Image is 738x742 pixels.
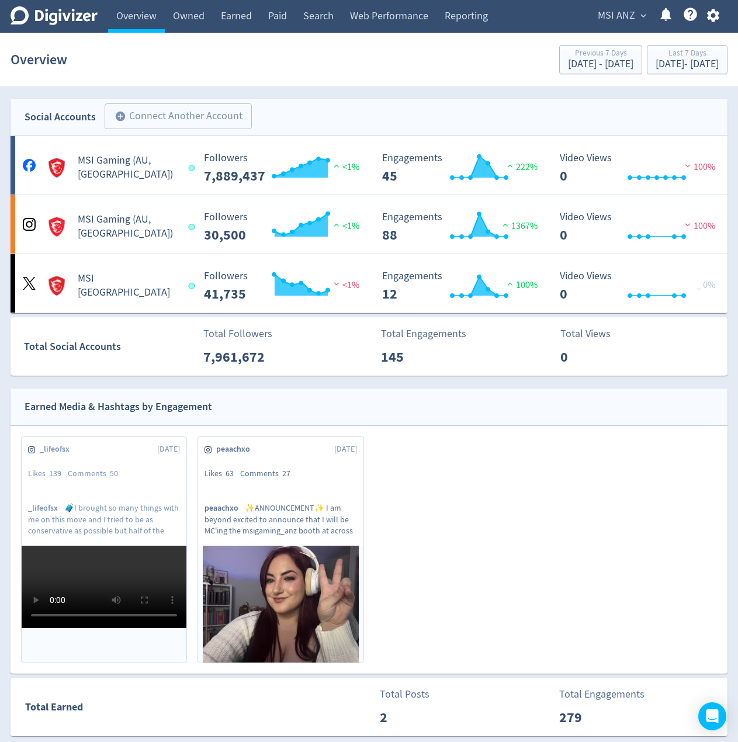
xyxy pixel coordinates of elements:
[559,686,645,702] p: Total Engagements
[28,502,64,514] span: _lifeofsx
[68,468,124,480] div: Comments
[11,195,727,254] a: MSI Gaming (AU, NZ) undefinedMSI Gaming (AU, [GEOGRAPHIC_DATA]) Followers --- Followers 30,500 <1...
[380,686,447,702] p: Total Posts
[331,279,359,291] span: <1%
[205,468,240,480] div: Likes
[25,398,212,415] div: Earned Media & Hashtags by Engagement
[22,437,186,663] a: _lifeofsx[DATE]Likes139Comments50_lifeofsx🧳I brought so many things with me on this move and I tr...
[638,11,649,21] span: expand_more
[334,443,357,455] span: [DATE]
[331,279,342,288] img: negative-performance.svg
[504,161,538,173] span: 222%
[331,220,342,229] img: positive-performance.svg
[205,502,245,514] span: peaachxo
[45,215,68,238] img: MSI Gaming (AU, NZ) undefined
[11,136,727,195] a: MSI Gaming (AU, NZ) undefinedMSI Gaming (AU, [GEOGRAPHIC_DATA]) Followers --- Followers 7,889,437...
[24,338,195,355] div: Total Social Accounts
[381,346,448,367] p: 145
[11,699,369,716] div: Total Earned
[560,346,628,367] p: 0
[45,156,68,179] img: MSI Gaming (AU, NZ) undefined
[188,224,198,230] span: Data last synced: 6 Oct 2025, 8:02pm (AEDT)
[240,468,297,480] div: Comments
[559,707,626,728] p: 279
[598,6,635,25] span: MSI ANZ
[656,49,719,59] div: Last 7 Days
[205,502,356,535] p: ✨ANNOUNCEMENT✨ I am beyond excited to announce that I will be MC'ing the msigaming_anz booth at a...
[78,272,178,300] h5: MSI [GEOGRAPHIC_DATA]
[78,213,178,241] h5: MSI Gaming (AU, [GEOGRAPHIC_DATA])
[682,220,694,229] img: negative-performance.svg
[682,220,715,232] span: 100%
[40,443,76,455] span: _lifeofsx
[198,211,373,242] svg: Followers ---
[105,103,252,129] button: Connect Another Account
[554,211,729,242] svg: Video Views 0
[226,468,234,479] span: 63
[49,468,61,479] span: 139
[28,468,68,480] div: Likes
[682,161,715,173] span: 100%
[560,326,628,342] p: Total Views
[568,59,633,70] div: [DATE] - [DATE]
[282,468,290,479] span: 27
[157,443,180,455] span: [DATE]
[11,254,727,313] a: MSI Australia undefinedMSI [GEOGRAPHIC_DATA] Followers --- Followers 41,735 <1% Engagements 12 En...
[500,220,538,232] span: 1367%
[554,271,729,301] svg: Video Views 0
[656,59,719,70] div: [DATE] - [DATE]
[45,274,68,297] img: MSI Australia undefined
[216,443,257,455] span: peaachxo
[11,678,727,736] a: Total EarnedTotal Posts2Total Engagements279
[504,279,538,291] span: 100%
[568,49,633,59] div: Previous 7 Days
[188,283,198,289] span: Data last synced: 6 Oct 2025, 7:02pm (AEDT)
[28,502,180,535] p: 🧳I brought so many things with me on this move and I tried to be as conservative as possible but ...
[698,702,726,730] div: Open Intercom Messenger
[376,211,552,242] svg: Engagements 88
[110,468,118,479] span: 50
[331,220,359,232] span: <1%
[198,271,373,301] svg: Followers ---
[647,45,727,74] button: Last 7 Days[DATE]- [DATE]
[11,41,67,78] h1: Overview
[380,707,447,728] p: 2
[198,437,363,663] a: peaachxo[DATE]Likes63Comments27peaachxo✨ANNOUNCEMENT✨ I am beyond excited to announce that I will...
[331,161,342,170] img: positive-performance.svg
[331,161,359,173] span: <1%
[25,109,96,126] div: Social Accounts
[504,279,516,288] img: positive-performance.svg
[381,326,466,342] p: Total Engagements
[203,346,271,367] p: 7,961,672
[554,152,729,183] svg: Video Views 0
[594,6,649,25] button: MSI ANZ
[376,152,552,183] svg: Engagements 45
[697,279,715,291] span: _ 0%
[198,152,373,183] svg: Followers ---
[559,45,642,74] button: Previous 7 Days[DATE] - [DATE]
[504,161,516,170] img: positive-performance.svg
[203,326,272,342] p: Total Followers
[376,271,552,301] svg: Engagements 12
[115,110,126,122] span: add_circle
[96,105,252,129] a: Connect Another Account
[500,220,511,229] img: positive-performance.svg
[682,161,694,170] img: negative-performance.svg
[78,154,178,182] h5: MSI Gaming (AU, [GEOGRAPHIC_DATA])
[188,165,198,171] span: Data last synced: 6 Oct 2025, 8:02pm (AEDT)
